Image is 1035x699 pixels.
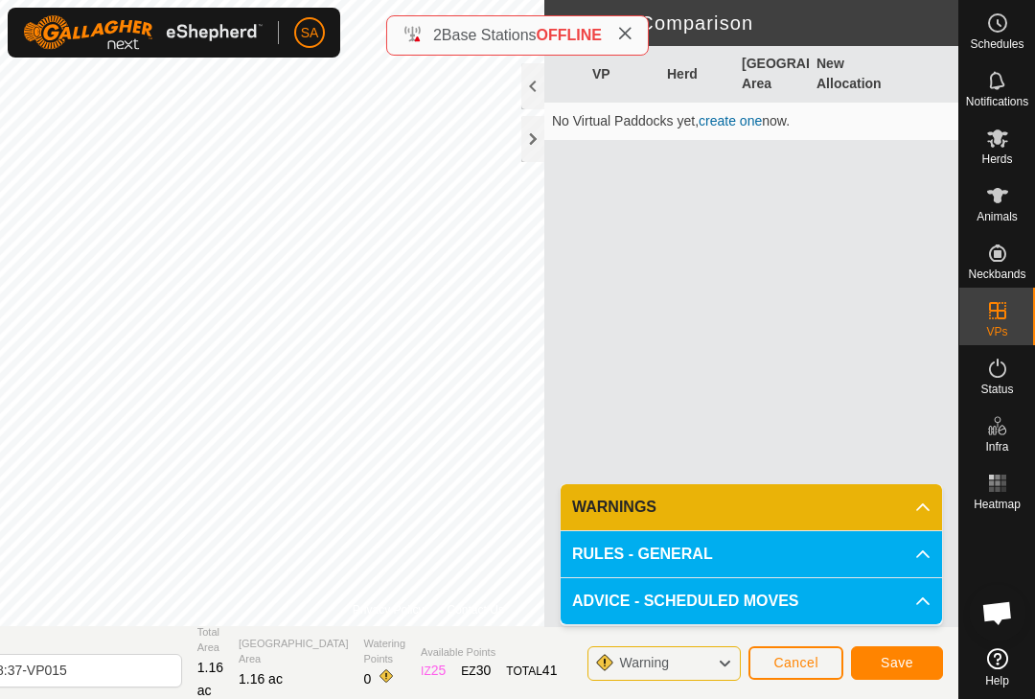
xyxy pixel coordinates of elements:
[572,496,656,519] span: WARNINGS
[461,661,491,681] div: EZ
[881,655,913,670] span: Save
[970,38,1023,50] span: Schedules
[966,96,1028,107] span: Notifications
[197,624,223,656] span: Total Area
[969,584,1026,641] div: Open chat
[748,646,843,680] button: Cancel
[556,12,958,35] h2: VP Area Comparison
[985,441,1008,453] span: Infra
[968,268,1025,280] span: Neckbands
[572,590,798,613] span: ADVICE - SCHEDULED MOVES
[364,671,372,687] span: 0
[448,601,504,618] a: Contact Us
[851,646,943,680] button: Save
[734,46,809,103] th: [GEOGRAPHIC_DATA] Area
[23,15,263,50] img: Gallagher Logo
[974,499,1021,510] span: Heatmap
[239,671,283,687] span: 1.16 ac
[542,663,558,678] span: 41
[544,103,958,141] td: No Virtual Paddocks yet, now.
[433,27,442,43] span: 2
[572,543,713,566] span: RULES - GENERAL
[959,641,1035,694] a: Help
[476,663,492,678] span: 30
[980,384,1013,395] span: Status
[561,578,942,624] p-accordion-header: ADVICE - SCHEDULED MOVES
[537,27,602,43] span: OFFLINE
[619,655,669,670] span: Warning
[431,663,447,678] span: 25
[977,211,1018,222] span: Animals
[561,484,942,530] p-accordion-header: WARNINGS
[986,326,1007,338] span: VPs
[301,23,319,43] span: SA
[985,675,1009,687] span: Help
[506,661,557,681] div: TOTAL
[239,636,349,667] span: [GEOGRAPHIC_DATA] Area
[197,660,223,698] span: 1.16 ac
[981,153,1012,165] span: Herds
[421,661,446,681] div: IZ
[773,655,818,670] span: Cancel
[364,636,406,667] span: Watering Points
[353,601,425,618] a: Privacy Policy
[659,46,734,103] th: Herd
[809,46,884,103] th: New Allocation
[561,531,942,577] p-accordion-header: RULES - GENERAL
[699,113,762,128] a: create one
[585,46,659,103] th: VP
[442,27,537,43] span: Base Stations
[421,644,557,661] span: Available Points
